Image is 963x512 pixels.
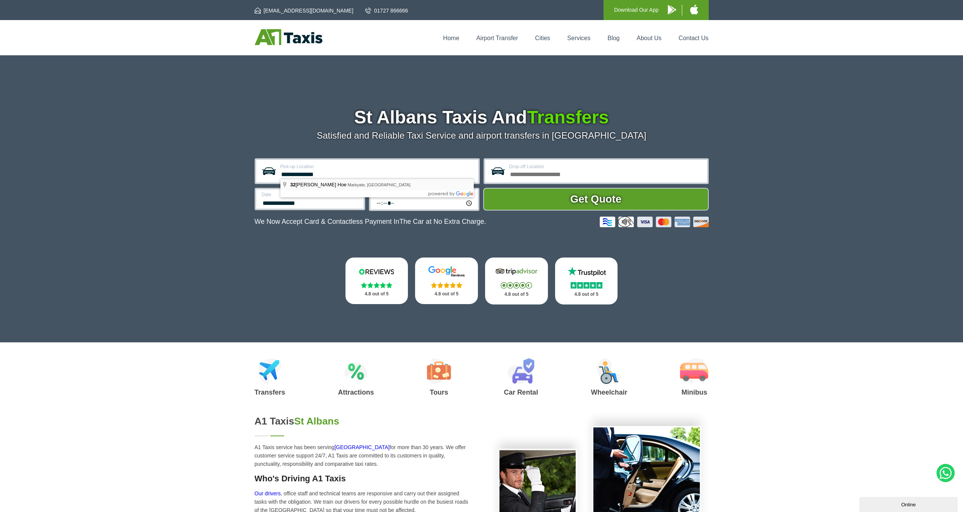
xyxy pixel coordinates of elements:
[290,182,348,187] span: [PERSON_NAME] Hoe
[344,358,367,384] img: Attractions
[365,7,408,14] a: 01727 866666
[354,289,400,299] p: 4.8 out of 5
[348,183,411,187] span: Markyate, [GEOGRAPHIC_DATA]
[690,5,698,14] img: A1 Taxis iPhone App
[483,188,709,211] button: Get Quote
[354,266,399,277] img: Reviews.io
[399,218,486,225] span: The Car at No Extra Charge.
[509,164,703,169] label: Drop-off Location
[424,266,469,277] img: Google
[255,443,473,468] p: A1 Taxis service has been serving for more than 30 years. We offer customer service support 24/7,...
[597,358,621,384] img: Wheelchair
[255,490,281,496] a: Our drivers
[262,192,359,197] label: Date
[345,258,408,304] a: Reviews.io Stars 4.8 out of 5
[443,35,459,41] a: Home
[255,389,285,396] h3: Transfers
[415,258,478,304] a: Google Stars 4.8 out of 5
[255,130,709,141] p: Satisfied and Reliable Taxi Service and airport transfers in [GEOGRAPHIC_DATA]
[567,35,590,41] a: Services
[494,266,539,277] img: Tripadvisor
[859,495,959,512] iframe: chat widget
[294,415,339,427] span: St Albans
[680,358,708,384] img: Minibus
[493,290,540,299] p: 4.8 out of 5
[600,217,709,227] img: Credit And Debit Cards
[614,5,659,15] p: Download Our App
[427,358,451,384] img: Tours
[678,35,708,41] a: Contact Us
[476,35,518,41] a: Airport Transfer
[255,218,486,226] p: We Now Accept Card & Contactless Payment In
[571,282,602,289] img: Stars
[255,7,353,14] a: [EMAIL_ADDRESS][DOMAIN_NAME]
[427,389,451,396] h3: Tours
[290,182,296,187] span: 32
[504,389,538,396] h3: Car Rental
[507,358,534,384] img: Car Rental
[255,29,322,45] img: A1 Taxis St Albans LTD
[423,289,470,299] p: 4.8 out of 5
[668,5,676,14] img: A1 Taxis Android App
[258,358,282,384] img: Airport Transfers
[680,389,708,396] h3: Minibus
[563,290,610,299] p: 4.8 out of 5
[361,282,392,288] img: Stars
[334,444,390,450] a: [GEOGRAPHIC_DATA]
[535,35,550,41] a: Cities
[607,35,619,41] a: Blog
[255,415,473,427] h2: A1 Taxis
[255,474,473,484] h3: Who's Driving A1 Taxis
[338,389,374,396] h3: Attractions
[591,389,627,396] h3: Wheelchair
[280,164,474,169] label: Pick-up Location
[255,108,709,126] h1: St Albans Taxis And
[555,258,618,304] a: Trustpilot Stars 4.8 out of 5
[637,35,662,41] a: About Us
[431,282,462,288] img: Stars
[564,266,609,277] img: Trustpilot
[501,282,532,289] img: Stars
[527,107,609,127] span: Transfers
[485,258,548,304] a: Tripadvisor Stars 4.8 out of 5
